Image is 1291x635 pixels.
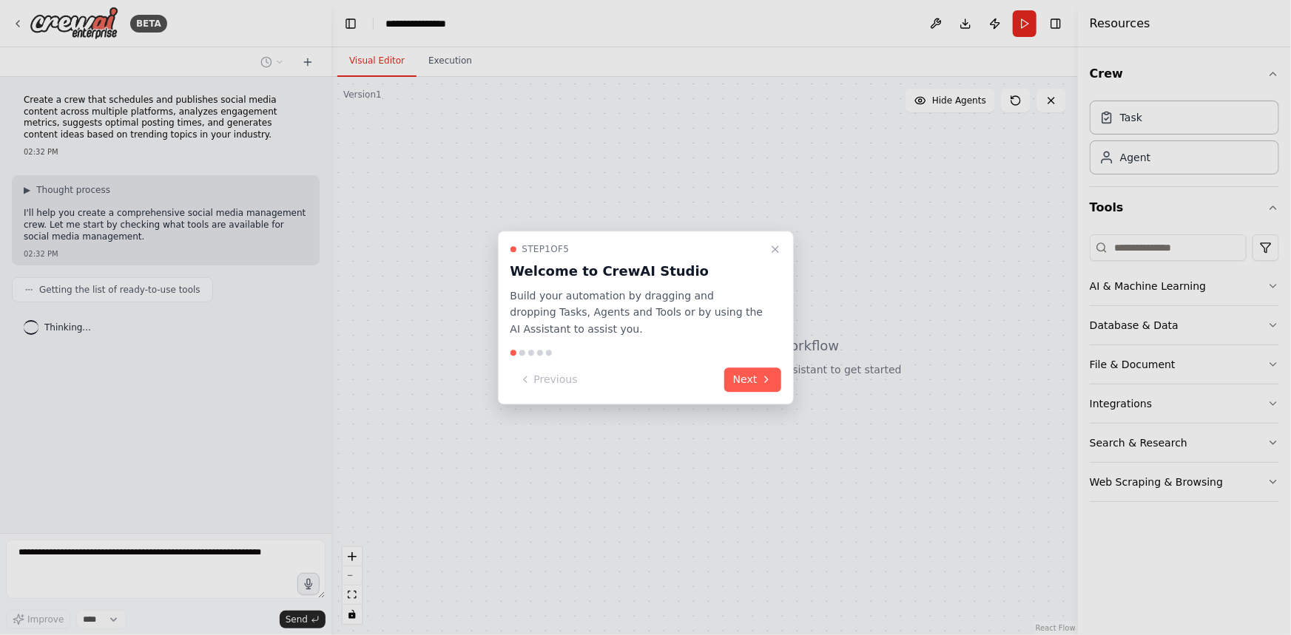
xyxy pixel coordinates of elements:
[724,367,781,392] button: Next
[510,261,764,282] h3: Welcome to CrewAI Studio
[766,240,784,258] button: Close walkthrough
[510,288,764,338] p: Build your automation by dragging and dropping Tasks, Agents and Tools or by using the AI Assista...
[522,243,570,255] span: Step 1 of 5
[510,367,587,392] button: Previous
[340,13,361,34] button: Hide left sidebar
